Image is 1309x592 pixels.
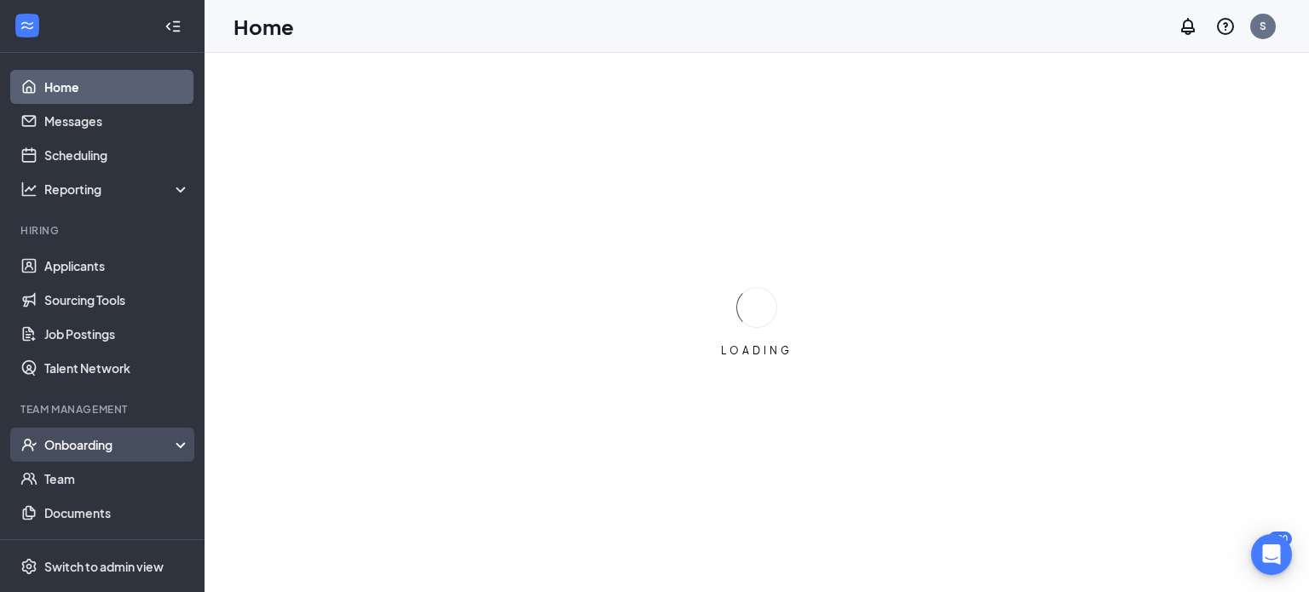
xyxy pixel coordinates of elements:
[20,436,37,453] svg: UserCheck
[20,181,37,198] svg: Analysis
[164,18,182,35] svg: Collapse
[1215,16,1236,37] svg: QuestionInfo
[44,317,190,351] a: Job Postings
[20,558,37,575] svg: Settings
[44,181,191,198] div: Reporting
[44,530,190,564] a: Surveys
[44,138,190,172] a: Scheduling
[44,496,190,530] a: Documents
[20,223,187,238] div: Hiring
[1178,16,1198,37] svg: Notifications
[44,70,190,104] a: Home
[44,104,190,138] a: Messages
[1251,534,1292,575] div: Open Intercom Messenger
[44,351,190,385] a: Talent Network
[714,343,799,358] div: LOADING
[1268,532,1292,546] div: 100
[44,558,164,575] div: Switch to admin view
[234,12,294,41] h1: Home
[44,436,176,453] div: Onboarding
[20,402,187,417] div: Team Management
[44,249,190,283] a: Applicants
[19,17,36,34] svg: WorkstreamLogo
[1260,19,1266,33] div: S
[44,283,190,317] a: Sourcing Tools
[44,462,190,496] a: Team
